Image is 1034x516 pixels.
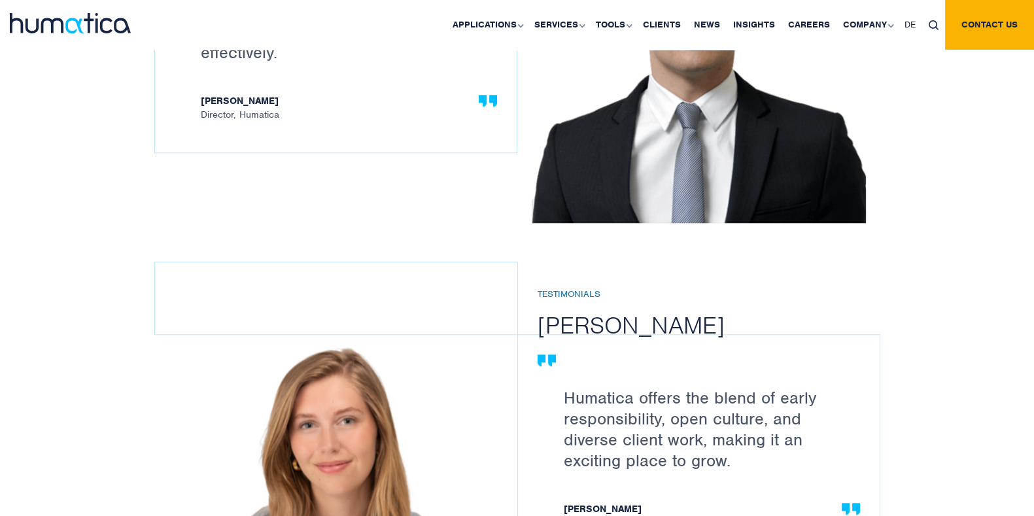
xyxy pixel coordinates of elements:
[538,289,899,300] h6: Testimonials
[201,95,484,109] strong: [PERSON_NAME]
[929,20,939,30] img: search_icon
[538,310,899,340] h2: [PERSON_NAME]
[905,19,916,30] span: DE
[564,387,847,471] p: Humatica offers the blend of early responsibility, open culture, and diverse client work, making ...
[201,95,484,120] span: Director, Humatica
[10,13,131,33] img: logo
